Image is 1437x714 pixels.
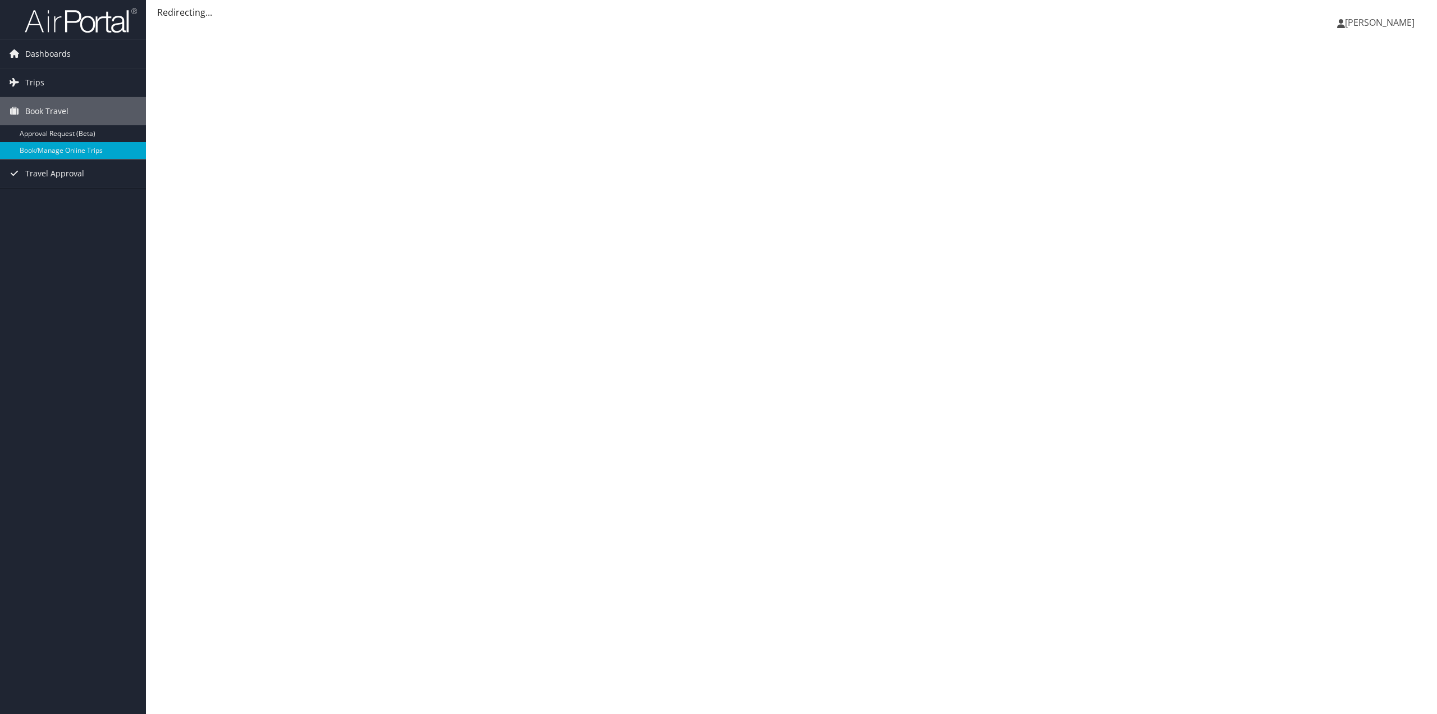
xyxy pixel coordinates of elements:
[157,6,1426,19] div: Redirecting...
[25,7,137,34] img: airportal-logo.png
[25,97,68,125] span: Book Travel
[25,160,84,188] span: Travel Approval
[25,40,71,68] span: Dashboards
[1337,6,1426,39] a: [PERSON_NAME]
[1345,16,1415,29] span: [PERSON_NAME]
[25,69,44,97] span: Trips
